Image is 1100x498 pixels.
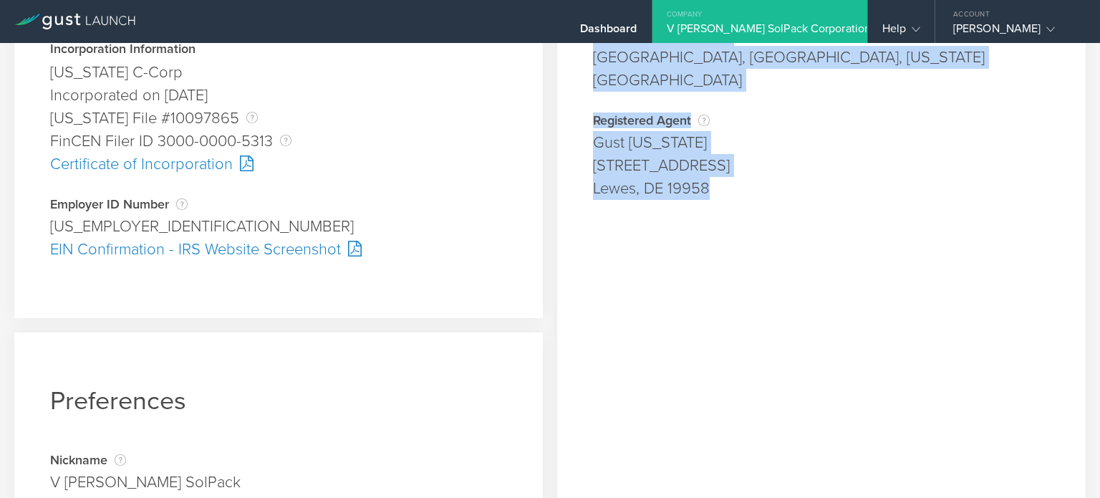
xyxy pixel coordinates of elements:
[50,84,507,107] div: Incorporated on [DATE]
[50,215,507,238] div: [US_EMPLOYER_IDENTIFICATION_NUMBER]
[593,46,1050,92] div: [GEOGRAPHIC_DATA], [GEOGRAPHIC_DATA], [US_STATE][GEOGRAPHIC_DATA]
[953,21,1075,43] div: [PERSON_NAME]
[50,43,507,57] div: Incorporation Information
[593,177,1050,200] div: Lewes, DE 19958
[50,471,507,494] div: V [PERSON_NAME] SolPack
[50,107,507,130] div: [US_STATE] File #10097865
[50,153,507,176] div: Certificate of Incorporation
[50,453,507,467] div: Nickname
[50,130,507,153] div: FinCEN Filer ID 3000-0000-5313
[593,113,1050,128] div: Registered Agent
[667,21,853,43] div: V [PERSON_NAME] SolPack Corporation
[593,131,1050,154] div: Gust [US_STATE]
[50,61,507,84] div: [US_STATE] C-Corp
[50,238,507,261] div: EIN Confirmation - IRS Website Screenshot
[50,197,507,211] div: Employer ID Number
[50,386,507,416] h1: Preferences
[1028,429,1100,498] iframe: Chat Widget
[593,154,1050,177] div: [STREET_ADDRESS]
[882,21,920,43] div: Help
[580,21,637,43] div: Dashboard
